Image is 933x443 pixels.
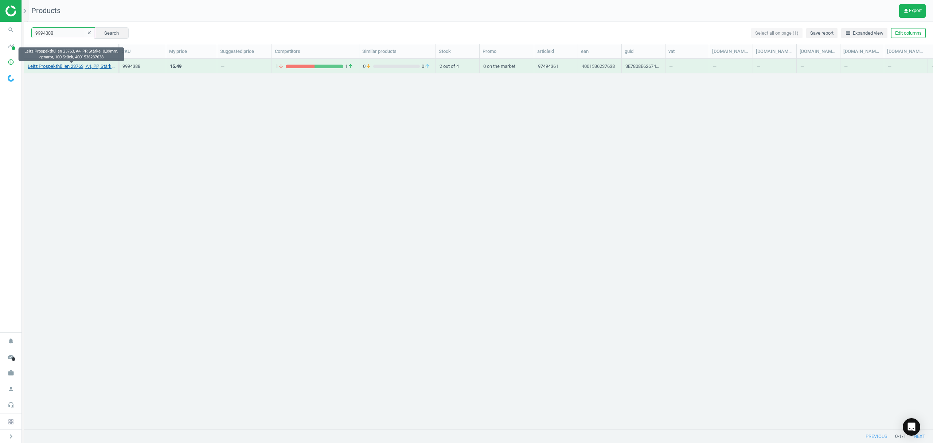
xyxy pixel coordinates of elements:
[31,6,60,15] span: Products
[439,48,476,55] div: Stock
[19,47,124,61] div: Leitz Prospekthüllen 23763, A4, PP, Stärke: 0,09mm, genarbt, 100 Stück, 4001536237638
[756,48,793,55] div: [DOMAIN_NAME](delivery)
[625,48,662,55] div: guid
[4,382,18,396] i: person
[366,63,371,70] i: arrow_downward
[5,5,57,16] img: ajHJNr6hYgQAAAAASUVORK5CYII=
[4,334,18,348] i: notifications
[440,59,476,72] div: 2 out of 4
[424,63,430,70] i: arrow_upward
[7,432,15,441] i: chevron_right
[31,27,95,38] input: SKU/Title search
[712,48,750,55] div: [DOMAIN_NAME](brand)
[537,48,575,55] div: articleid
[757,59,793,72] div: —
[858,430,895,443] button: previous
[755,30,799,36] span: Select all on page (1)
[420,63,432,70] span: 0
[169,48,214,55] div: My price
[4,366,18,380] i: work
[221,63,225,72] div: —
[362,48,433,55] div: Similar products
[348,63,354,70] i: arrow_upward
[122,48,163,55] div: SKU
[903,418,920,436] div: Open Intercom Messenger
[275,48,356,55] div: Competitors
[483,48,531,55] div: Promo
[903,8,922,14] span: Export
[669,59,705,72] div: —
[751,28,803,38] button: Select all on page (1)
[844,59,880,72] div: —
[888,59,924,72] div: —
[94,27,129,38] button: Search
[4,39,18,53] i: timeline
[806,28,838,38] button: Save report
[278,63,284,70] i: arrow_downward
[845,30,851,36] i: horizontal_split
[891,28,926,38] button: Edit columns
[363,63,373,70] span: 0
[899,4,926,18] button: get_appExport
[2,432,20,441] button: chevron_right
[84,28,95,38] button: clear
[8,75,14,82] img: wGWNvw8QSZomAAAAABJRU5ErkJggg==
[895,433,902,440] span: 0 - 1
[582,63,615,72] div: 4001536237638
[841,28,887,38] button: horizontal_splitExpanded view
[902,433,906,440] span: / 1
[24,59,933,421] div: grid
[538,63,558,72] div: 97494361
[4,55,18,69] i: pie_chart_outlined
[887,48,925,55] div: [DOMAIN_NAME](image_url)
[906,430,933,443] button: next
[800,48,837,55] div: [DOMAIN_NAME](description)
[220,48,269,55] div: Suggested price
[276,63,286,70] span: 1
[903,8,909,14] i: get_app
[843,48,881,55] div: [DOMAIN_NAME](ean)
[87,30,92,35] i: clear
[810,30,834,36] span: Save report
[581,48,618,55] div: ean
[625,63,661,72] div: 3E7808E626741AABE06365033D0ACBE6
[170,63,181,70] div: 15.49
[122,63,162,70] div: 9994388
[800,59,836,72] div: —
[713,59,749,72] div: —
[4,23,18,37] i: search
[668,48,706,55] div: vat
[4,398,18,412] i: headset_mic
[28,63,115,70] a: Leitz Prospekthüllen 23763, A4, PP, Stärke: 0,09mm, genarbt, 100 Stück, 4001536237638
[845,30,883,36] span: Expanded view
[4,350,18,364] i: cloud_done
[483,59,530,72] div: 0 on the market
[343,63,355,70] span: 1
[20,7,29,15] i: chevron_right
